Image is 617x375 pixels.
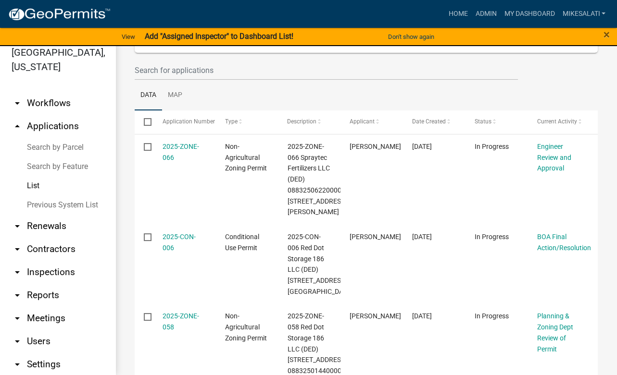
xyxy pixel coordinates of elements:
span: Applicant [350,118,375,125]
span: 07/01/2025 [412,312,432,320]
i: arrow_drop_down [12,97,23,109]
span: 2025-ZONE-066 Spraytec Fertilizers LLC (DED) 088325062200001 1250 S Ave Boone [287,143,346,216]
i: arrow_drop_down [12,336,23,347]
i: arrow_drop_up [12,121,23,132]
span: Current Activity [537,118,577,125]
span: Non-Agricultural Zoning Permit [225,143,267,172]
a: 2025-CON-006 [163,233,196,252]
datatable-header-cell: Application Number [153,110,215,133]
a: Planning & Zoning Dept Review of Permit [537,312,573,352]
datatable-header-cell: Type [215,110,278,133]
span: × [604,28,610,41]
span: In Progress [475,143,509,150]
span: Description [287,118,316,125]
datatable-header-cell: Select [135,110,153,133]
a: Data [135,80,162,111]
span: Status [475,118,491,125]
a: 2025-ZONE-066 [163,143,199,161]
datatable-header-cell: Status [466,110,528,133]
button: Don't show again [384,29,438,45]
span: Type [225,118,238,125]
datatable-header-cell: Current Activity [528,110,591,133]
i: arrow_drop_down [12,290,23,301]
a: My Dashboard [500,5,558,23]
i: arrow_drop_down [12,243,23,255]
span: 08/07/2025 [412,143,432,150]
span: Derek Temple [350,143,401,150]
span: In Progress [475,233,509,241]
span: jason pomrenke [350,233,401,241]
a: Home [444,5,471,23]
a: Engineer Review and Approval [537,143,571,172]
a: MikeSalati [558,5,609,23]
i: arrow_drop_down [12,220,23,232]
span: Application Number [163,118,215,125]
datatable-header-cell: Date Created [403,110,466,133]
span: jason pomrenke [350,312,401,320]
input: Search for applications [135,60,518,80]
i: arrow_drop_down [12,313,23,324]
span: 07/08/2025 [412,233,432,241]
i: arrow_drop_down [12,359,23,370]
a: 2025-ZONE-058 [163,312,199,331]
a: Map [162,80,188,111]
span: Conditional Use Permit [225,233,259,252]
a: View [118,29,139,45]
span: In Progress [475,312,509,320]
datatable-header-cell: Applicant [340,110,403,133]
i: arrow_drop_down [12,266,23,278]
datatable-header-cell: Description [278,110,340,133]
button: Close [604,29,610,40]
span: 2025-CON-006 Red Dot Storage 186 LLC (DED) 6117 W LINCOLN WAY 088325014400009 [287,233,352,295]
a: BOA Final Action/Resolution [537,233,591,252]
span: 2025-ZONE-058 Red Dot Storage 186 LLC (DED) 6117 W LINCOLN WAY 088325014400009 [287,312,346,375]
a: Admin [471,5,500,23]
a: + Filter [146,33,188,50]
span: Date Created [412,118,446,125]
strong: Add "Assigned Inspector" to Dashboard List! [145,32,293,41]
span: Non-Agricultural Zoning Permit [225,312,267,342]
